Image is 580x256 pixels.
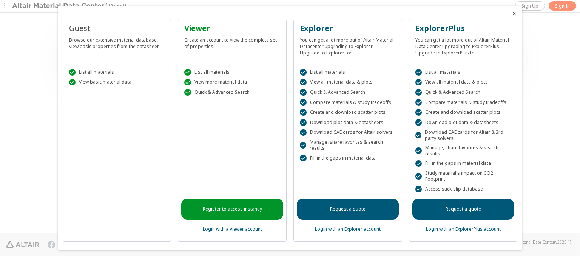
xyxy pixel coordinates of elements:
[300,155,307,161] div: 
[415,89,422,96] div: 
[184,89,191,96] div: 
[415,145,511,157] div: Manage, share favorites & search results
[415,89,511,96] div: Quick & Advanced Search
[300,119,396,126] div: Download plot data & datasheets
[415,147,422,154] div: 
[415,23,511,34] div: ExplorerPlus
[415,186,422,192] div: 
[300,89,396,96] div: Quick & Advanced Search
[184,79,191,86] div: 
[69,79,165,86] div: View basic material data
[415,79,511,86] div: View all material data & plots
[300,139,396,151] div: Manage, share favorites & search results
[69,69,76,76] div: 
[300,99,396,106] div: Compare materials & study tradeoffs
[184,69,191,76] div: 
[184,89,280,96] div: Quick & Advanced Search
[184,69,280,76] div: List all materials
[300,79,396,86] div: View all material data & plots
[511,11,517,17] button: Close
[300,109,307,116] div: 
[300,142,306,149] div: 
[300,23,396,34] div: Explorer
[203,226,262,232] a: Login with a Viewer account
[300,79,307,86] div: 
[69,79,76,86] div: 
[415,160,511,167] div: Fill in the gaps in material data
[415,173,422,180] div: 
[300,99,307,106] div: 
[69,23,165,34] div: Guest
[415,34,511,56] div: You can get a lot more out of Altair Material Data Center upgrading to ExplorerPlus. Upgrade to E...
[415,119,511,126] div: Download plot data & datasheets
[415,186,511,192] div: Access stick-slip database
[415,109,511,116] div: Create and download scatter plots
[415,132,421,139] div: 
[184,34,280,50] div: Create an account to view the complete set of properties.
[415,69,511,76] div: List all materials
[184,23,280,34] div: Viewer
[300,155,396,161] div: Fill in the gaps in material data
[426,226,501,232] a: Login with an ExplorerPlus account
[300,129,307,136] div: 
[300,69,396,76] div: List all materials
[300,119,307,126] div: 
[415,160,422,167] div: 
[300,109,396,116] div: Create and download scatter plots
[297,199,399,220] a: Request a quote
[69,34,165,50] div: Browse our extensive material database, view basic properties from the datasheet.
[184,79,280,86] div: View more material data
[300,129,396,136] div: Download CAE cards for Altair solvers
[300,69,307,76] div: 
[415,119,422,126] div: 
[300,89,307,96] div: 
[69,69,165,76] div: List all materials
[412,199,514,220] a: Request a quote
[415,99,511,106] div: Compare materials & study tradeoffs
[415,109,422,116] div: 
[415,69,422,76] div: 
[300,34,396,56] div: You can get a lot more out of Altair Material Datacenter upgrading to Explorer. Upgrade to Explor...
[315,226,381,232] a: Login with an Explorer account
[415,99,422,106] div: 
[415,170,511,182] div: Study material's impact on CO2 Footprint
[415,79,422,86] div: 
[181,199,283,220] a: Register to access instantly
[415,129,511,141] div: Download CAE cards for Altair & 3rd party solvers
